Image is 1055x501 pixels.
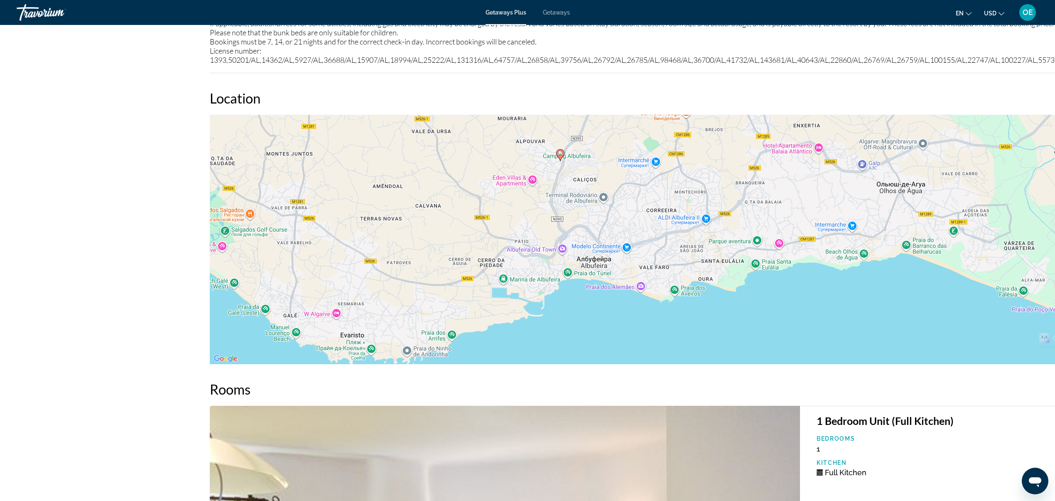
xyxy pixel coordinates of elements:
a: Getaways [543,9,570,16]
button: Change language [956,7,972,19]
img: Google [212,353,239,364]
iframe: Кнопка запуска окна обмена сообщениями [1022,468,1048,494]
a: Getaways Plus [486,9,526,16]
button: User Menu [1017,4,1038,21]
span: en [956,10,964,17]
span: OE [1023,8,1033,17]
span: USD [984,10,996,17]
a: Открыть эту область в Google Картах (в новом окне) [212,353,239,364]
span: Full Kitchen [825,468,866,477]
span: 1 [817,444,820,453]
button: Change currency [984,7,1004,19]
a: Travorium [17,2,100,23]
